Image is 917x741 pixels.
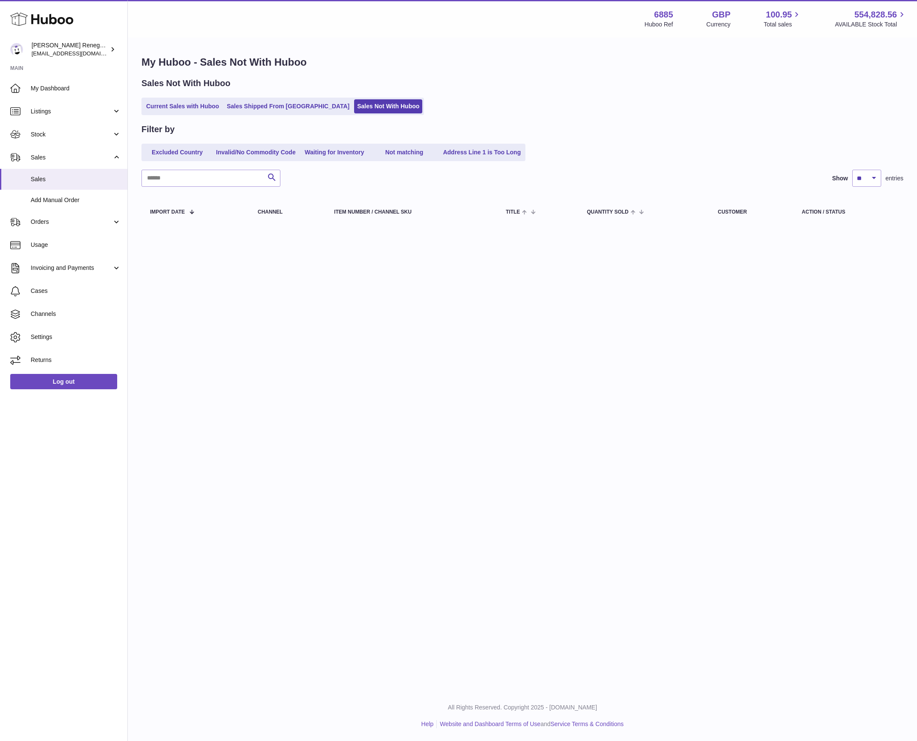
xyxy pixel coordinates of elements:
span: Sales [31,153,112,162]
a: Address Line 1 is Too Long [440,145,524,159]
strong: GBP [712,9,730,20]
span: Channels [31,310,121,318]
a: Current Sales with Huboo [143,99,222,113]
li: and [437,720,623,728]
p: All Rights Reserved. Copyright 2025 - [DOMAIN_NAME] [135,703,910,712]
div: Action / Status [802,209,895,215]
a: Waiting for Inventory [300,145,369,159]
a: Not matching [370,145,438,159]
span: Returns [31,356,121,364]
span: My Dashboard [31,84,121,93]
span: [EMAIL_ADDRESS][DOMAIN_NAME] [32,50,125,57]
span: Usage [31,241,121,249]
span: Listings [31,107,112,116]
span: 554,828.56 [854,9,897,20]
span: Add Manual Order [31,196,121,204]
div: Customer [718,209,785,215]
a: 554,828.56 AVAILABLE Stock Total [835,9,907,29]
span: AVAILABLE Stock Total [835,20,907,29]
h2: Filter by [141,124,175,135]
span: Orders [31,218,112,226]
strong: 6885 [654,9,673,20]
a: Sales Not With Huboo [354,99,422,113]
div: Item Number / Channel SKU [334,209,489,215]
img: directordarren@gmail.com [10,43,23,56]
span: Stock [31,130,112,139]
a: Help [421,721,434,727]
h1: My Huboo - Sales Not With Huboo [141,55,903,69]
span: Title [506,209,520,215]
span: Import date [150,209,185,215]
a: Invalid/No Commodity Code [213,145,299,159]
a: Sales Shipped From [GEOGRAPHIC_DATA] [224,99,352,113]
label: Show [832,174,848,182]
span: Sales [31,175,121,183]
h2: Sales Not With Huboo [141,78,231,89]
a: Log out [10,374,117,389]
a: Excluded Country [143,145,211,159]
div: Channel [258,209,317,215]
span: 100.95 [766,9,792,20]
a: Website and Dashboard Terms of Use [440,721,540,727]
div: [PERSON_NAME] Renegade Productions -UK account [32,41,108,58]
div: Currency [706,20,731,29]
a: 100.95 Total sales [764,9,802,29]
span: Cases [31,287,121,295]
span: Settings [31,333,121,341]
a: Service Terms & Conditions [551,721,624,727]
span: Quantity Sold [587,209,629,215]
span: Invoicing and Payments [31,264,112,272]
span: Total sales [764,20,802,29]
span: entries [885,174,903,182]
div: Huboo Ref [645,20,673,29]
